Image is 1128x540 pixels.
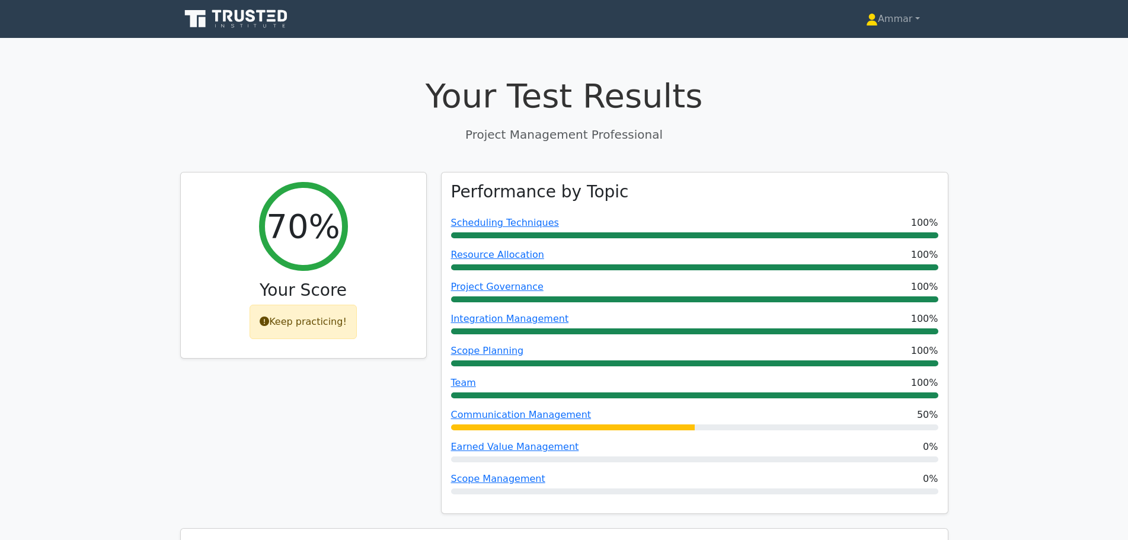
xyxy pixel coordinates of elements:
div: Keep practicing! [250,305,357,339]
a: Team [451,377,476,388]
a: Ammar [838,7,948,31]
span: 0% [923,472,938,486]
a: Communication Management [451,409,592,420]
a: Scope Management [451,473,545,484]
span: 50% [917,408,938,422]
a: Scheduling Techniques [451,217,559,228]
h3: Performance by Topic [451,182,629,202]
a: Earned Value Management [451,441,579,452]
span: 100% [911,312,938,326]
span: 100% [911,216,938,230]
span: 100% [911,280,938,294]
span: 0% [923,440,938,454]
span: 100% [911,344,938,358]
a: Resource Allocation [451,249,544,260]
a: Integration Management [451,313,569,324]
a: Scope Planning [451,345,524,356]
p: Project Management Professional [180,126,948,143]
h1: Your Test Results [180,76,948,116]
h2: 70% [266,206,340,246]
span: 100% [911,376,938,390]
h3: Your Score [190,280,417,301]
span: 100% [911,248,938,262]
a: Project Governance [451,281,544,292]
